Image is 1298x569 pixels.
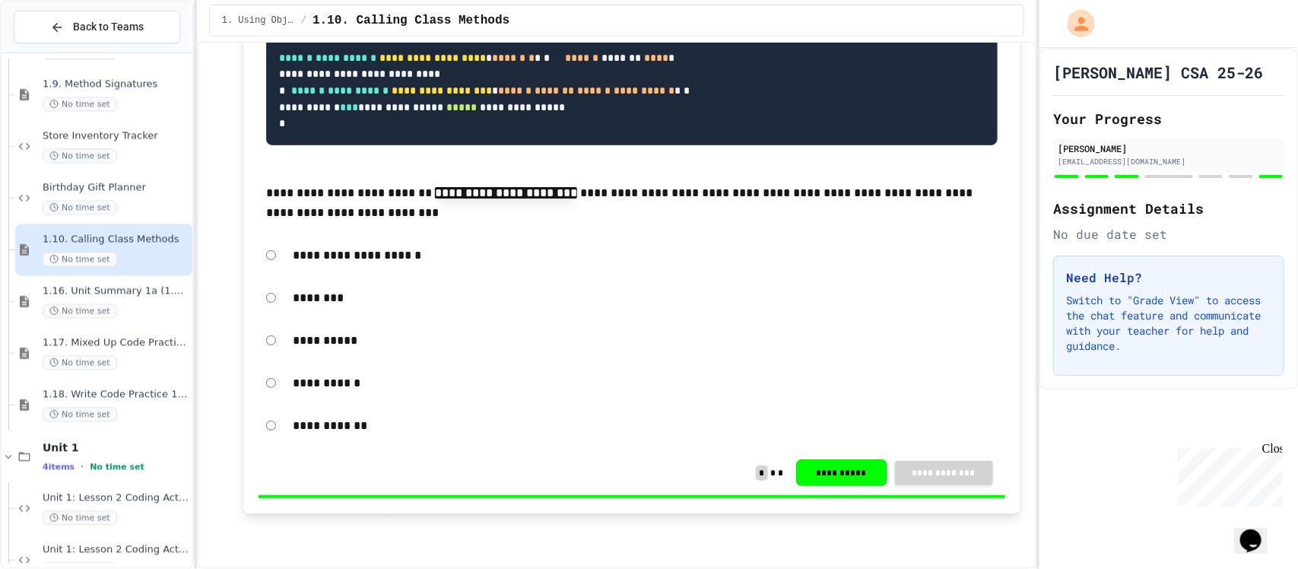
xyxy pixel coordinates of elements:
[1058,156,1280,167] div: [EMAIL_ADDRESS][DOMAIN_NAME]
[43,389,189,402] span: 1.18. Write Code Practice 1.1-1.6
[301,14,306,27] span: /
[43,304,117,319] span: No time set
[1053,198,1284,219] h2: Assignment Details
[6,6,105,97] div: Chat with us now!Close
[43,356,117,370] span: No time set
[43,97,117,112] span: No time set
[90,463,144,472] span: No time set
[1058,141,1280,155] div: [PERSON_NAME]
[1053,225,1284,243] div: No due date set
[43,78,189,91] span: 1.9. Method Signatures
[43,337,189,350] span: 1.17. Mixed Up Code Practice 1.1-1.6
[43,234,189,246] span: 1.10. Calling Class Methods
[43,408,117,422] span: No time set
[43,149,117,164] span: No time set
[1053,62,1263,83] h1: [PERSON_NAME] CSA 25-26
[81,461,84,473] span: •
[1066,269,1271,287] h3: Need Help?
[43,201,117,215] span: No time set
[1052,6,1099,41] div: My Account
[1053,108,1284,129] h2: Your Progress
[222,14,295,27] span: 1. Using Objects and Methods
[43,463,75,472] span: 4 items
[73,19,144,35] span: Back to Teams
[1172,442,1283,507] iframe: chat widget
[1066,293,1271,354] p: Switch to "Grade View" to access the chat feature and communicate with your teacher for help and ...
[1234,508,1283,554] iframe: chat widget
[43,253,117,267] span: No time set
[43,511,117,526] span: No time set
[43,492,189,505] span: Unit 1: Lesson 2 Coding Activity 2
[43,544,189,557] span: Unit 1: Lesson 2 Coding Activity 1
[43,441,189,455] span: Unit 1
[43,285,189,298] span: 1.16. Unit Summary 1a (1.1-1.6)
[43,130,189,143] span: Store Inventory Tracker
[43,182,189,195] span: Birthday Gift Planner
[313,11,509,30] span: 1.10. Calling Class Methods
